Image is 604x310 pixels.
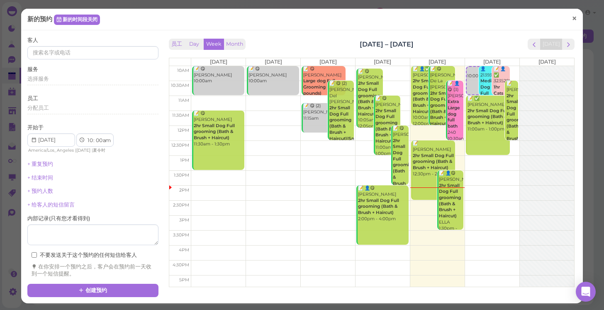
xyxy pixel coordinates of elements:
b: 2hr Small Dog Full grooming (Bath & Brush + Haircut) [430,91,452,126]
div: 📝 👤😋 [PERSON_NAME] ELLA 1:30pm - 3:30pm [438,170,463,238]
span: 12:30pm [171,143,189,148]
label: 客人 [27,37,38,44]
div: 📝 [PERSON_NAME] 10:30am - 12:30pm [506,81,518,172]
span: [DATE] [374,59,391,65]
button: [DATE] [540,39,563,50]
div: 📝 😋 [PERSON_NAME] 10:00am [193,66,244,84]
div: 📝 👤✅ [PERSON_NAME] 10:00am - 12:00pm [412,66,438,127]
span: 3:30pm [173,232,189,238]
a: + 预约人数 [27,188,53,194]
span: 1pm [180,157,189,163]
div: 📝 ✅ [PERSON_NAME] 11:00am - 1:00pm [467,96,510,132]
div: 📝 😋 [PERSON_NAME] 10:00am [303,66,346,103]
span: 3pm [179,217,189,223]
button: next [562,39,575,50]
span: 2:30pm [173,202,189,208]
b: 2hr Small Dog Full grooming (Bath & Brush + Haircut) [468,108,509,125]
a: + 结束时间 [27,175,53,181]
div: 📝 😋 [PERSON_NAME] 10:05am - 12:05pm [358,69,383,130]
span: 选择服务 [27,76,49,82]
span: 新的预约 [27,15,54,23]
a: 新的时间段关闭 [54,15,100,25]
label: 不要发送关于这个预约的任何短信给客人 [32,251,137,259]
b: Large dog Full Grooming (30-44 pounds) [303,78,341,96]
label: 开始于 [27,124,44,131]
button: Day [184,39,204,50]
div: 📝 😋 (2) [PERSON_NAME] 11:15am [303,103,346,121]
div: 📝 😋 [PERSON_NAME] 12:00pm - 2:00pm [392,125,409,217]
b: 2hr Small Dog Full grooming (Bath & Brush + Haircut)|Small Dog Full Bath (under 15 pounds) [329,105,361,165]
span: [DATE] [76,148,90,153]
a: + 重复预约 [27,161,53,167]
b: 2hr Small Dog Full grooming (Bath & Brush + Haircut) [393,138,415,198]
button: prev [528,39,541,50]
h2: [DATE] – [DATE] [360,39,414,49]
b: 2hr Small Dog Full grooming (Bath & Brush + Haircut) [358,81,380,116]
span: 5pm [179,277,189,283]
div: 📝 👤😋 [PERSON_NAME] 2:00pm - 4:00pm [358,185,409,222]
span: [DATE] [538,59,556,65]
div: 📝 😋 [PERSON_NAME] 11:30am - 1:30pm [193,111,244,147]
div: 👤2139329387 10:00am [480,66,497,109]
div: 在你安排一个预约之后，客户会在预约前一天收到一个短信提醒。 [32,263,154,278]
span: 11:30am [172,113,189,118]
b: 2hr Small Dog Full grooming (Bath & Brush + Haircut) [194,123,235,140]
button: 创建预约 [27,284,158,297]
b: 1hr Cats Bath [494,84,504,102]
b: 2hr Small Dog Full grooming (Bath & Brush + Haircut) [439,183,461,219]
input: 不要发送关于这个预约的任何短信给客人 [32,252,37,258]
button: 员工 [169,39,185,50]
span: 4pm [179,247,189,253]
input: 搜索名字或电话 [27,46,158,59]
span: [DATE] [319,59,337,65]
span: [DATE] [265,59,282,65]
div: Open Intercom Messenger [576,282,596,302]
div: 📝 😋 (2) [PERSON_NAME] Del [PERSON_NAME] 10:30am - 12:30pm [329,81,354,178]
span: 2pm [179,187,189,193]
span: 1:30pm [174,172,189,178]
button: Month [224,39,246,50]
a: + 给客人的短信留言 [27,202,75,208]
span: × [572,13,577,25]
b: 2hr Small Dog Full grooming (Bath & Brush + Haircut) [413,153,454,170]
button: Week [204,39,224,50]
span: [DATE] [429,59,446,65]
span: 4:30pm [173,262,189,268]
b: 2hr Small Dog Full grooming (Bath & Brush + Haircut) [358,198,399,215]
div: 📝 👤😋 (3) [PERSON_NAME] 240 10:30am - 12:30pm [447,81,463,154]
span: [DATE] [483,59,501,65]
b: 2hr Small Dog Full grooming (Bath & Brush + Haircut) [413,78,435,114]
div: 📝 [PERSON_NAME] 12:30pm - 2:30pm [412,140,455,177]
b: 2hr Small Dog Full grooming (Bath & Brush + Haircut) [375,108,397,144]
span: 12pm [178,128,189,133]
div: | | [27,147,120,154]
div: 📝 😋 [PERSON_NAME] 10:00am [248,66,299,84]
div: 10:00am [467,67,483,79]
span: America/Los_Angeles [28,148,74,153]
div: 📝 😋 [PERSON_NAME] 11:00am - 1:00pm [375,96,400,157]
b: Extra Large dog full bath [448,99,460,129]
span: 10:30am [171,83,189,88]
b: Medium Dog Full Bath [480,78,499,102]
b: 2hr Small Dog Full grooming (Bath & Brush + Haircut) [507,93,528,153]
div: 📝 👤✅ 3235289334 70 10:00am - 11:00am [493,66,510,127]
span: 11am [178,98,189,103]
label: 服务 [27,66,38,73]
span: 10am [177,68,189,73]
span: 分配员工 [27,105,49,111]
label: 内部记录 ( 只有您才看得到 ) [27,215,90,222]
label: 员工 [27,95,38,102]
span: 夏令时 [93,148,105,153]
span: [DATE] [210,59,227,65]
div: 📝 😋 [PERSON_NAME] De La [PERSON_NAME] 10:00am - 12:00pm [430,66,455,139]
